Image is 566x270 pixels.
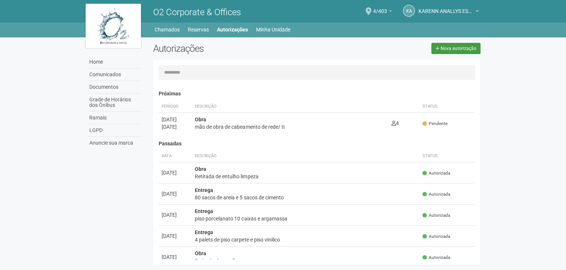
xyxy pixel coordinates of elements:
[431,43,480,54] a: Nova autorização
[195,215,417,222] div: piso porcelanato 10 caixas e argamassa
[159,150,192,162] th: Data
[162,232,189,240] div: [DATE]
[153,7,241,17] span: O2 Corporate & Offices
[195,166,206,172] strong: Obra
[195,117,206,122] strong: Obra
[195,173,417,180] div: Retirada de entulho limpeza
[87,68,142,81] a: Comunicados
[441,46,476,51] span: Nova autorização
[195,208,213,214] strong: Entrega
[87,124,142,137] a: LGPD
[418,9,479,15] a: KARENN ANALLYS ESTELLA
[422,191,450,198] span: Autorizada
[373,1,387,14] span: 4/403
[159,101,192,113] th: Período
[188,24,209,35] a: Reservas
[195,257,417,264] div: Retirada de entulho
[159,91,475,97] h4: Próximas
[162,190,189,198] div: [DATE]
[195,187,213,193] strong: Entrega
[422,254,450,261] span: Autorizada
[155,24,180,35] a: Chamados
[422,170,450,176] span: Autorizada
[422,233,450,240] span: Autorizada
[162,116,189,123] div: [DATE]
[162,169,189,176] div: [DATE]
[403,5,415,17] a: KA
[87,137,142,149] a: Anuncie sua marca
[87,81,142,94] a: Documentos
[373,9,392,15] a: 4/403
[192,150,420,162] th: Descrição
[391,120,398,126] span: 4
[162,253,189,261] div: [DATE]
[418,1,474,14] span: KARENN ANALLYS ESTELLA
[159,141,475,146] h4: Passadas
[420,101,475,113] th: Status
[162,211,189,219] div: [DATE]
[86,4,141,48] img: logo.jpg
[420,150,475,162] th: Status
[162,123,189,131] div: [DATE]
[195,229,213,235] strong: Entrega
[256,24,290,35] a: Minha Unidade
[422,121,448,127] span: Pendente
[195,194,417,201] div: 80 sacos de areia e 5 sacos de cimento
[217,24,248,35] a: Autorizações
[87,112,142,124] a: Ramais
[87,94,142,112] a: Grade de Horários dos Ônibus
[422,212,450,219] span: Autorizada
[195,250,206,256] strong: Obra
[87,56,142,68] a: Home
[192,101,388,113] th: Descrição
[153,43,311,54] h2: Autorizações
[195,123,385,131] div: mão de obra de cabeamento de rede/ ti
[195,236,417,243] div: 4 palets de piso carpete e piso vinilico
